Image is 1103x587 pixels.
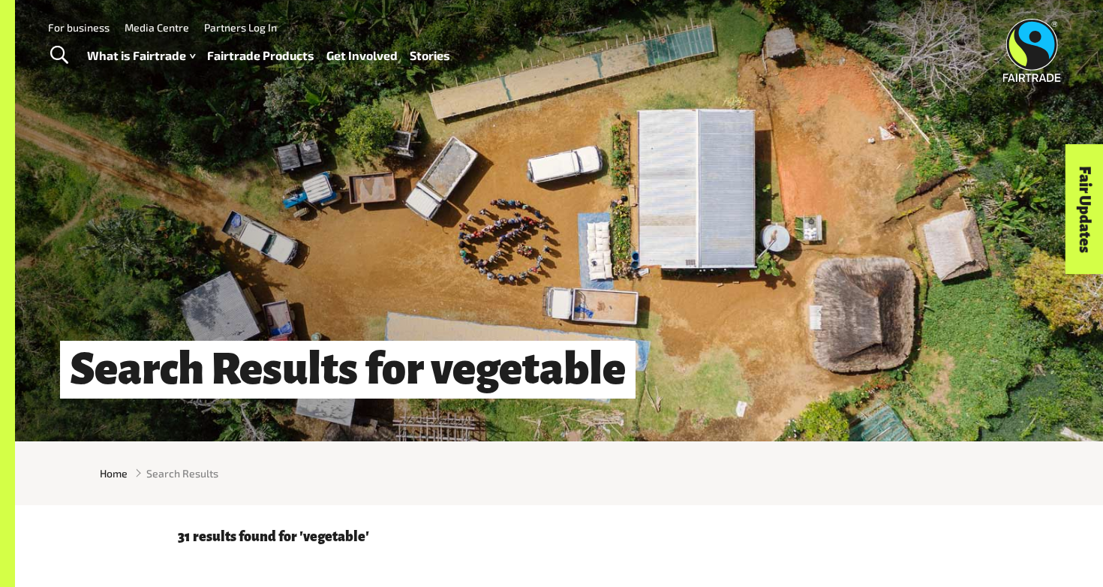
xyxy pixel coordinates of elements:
[204,21,277,34] a: Partners Log In
[326,45,398,67] a: Get Involved
[100,465,128,481] a: Home
[1003,19,1061,82] img: Fairtrade Australia New Zealand logo
[41,37,77,74] a: Toggle Search
[60,341,636,399] h1: Search Results for vegetable
[48,21,110,34] a: For business
[207,45,314,67] a: Fairtrade Products
[410,45,450,67] a: Stories
[178,529,940,544] p: 31 results found for 'vegetable'
[125,21,189,34] a: Media Centre
[87,45,195,67] a: What is Fairtrade
[146,465,218,481] span: Search Results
